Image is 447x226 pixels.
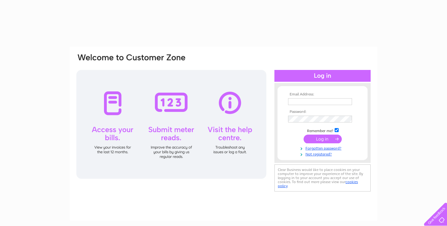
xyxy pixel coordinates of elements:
a: Forgotten password? [288,145,359,151]
th: Password: [287,110,359,114]
a: cookies policy [278,180,358,188]
td: Remember me? [287,127,359,133]
th: Email Address: [287,92,359,97]
div: Clear Business would like to place cookies on your computer to improve your experience of the sit... [274,164,371,191]
input: Submit [304,135,342,143]
a: Not registered? [288,151,359,157]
